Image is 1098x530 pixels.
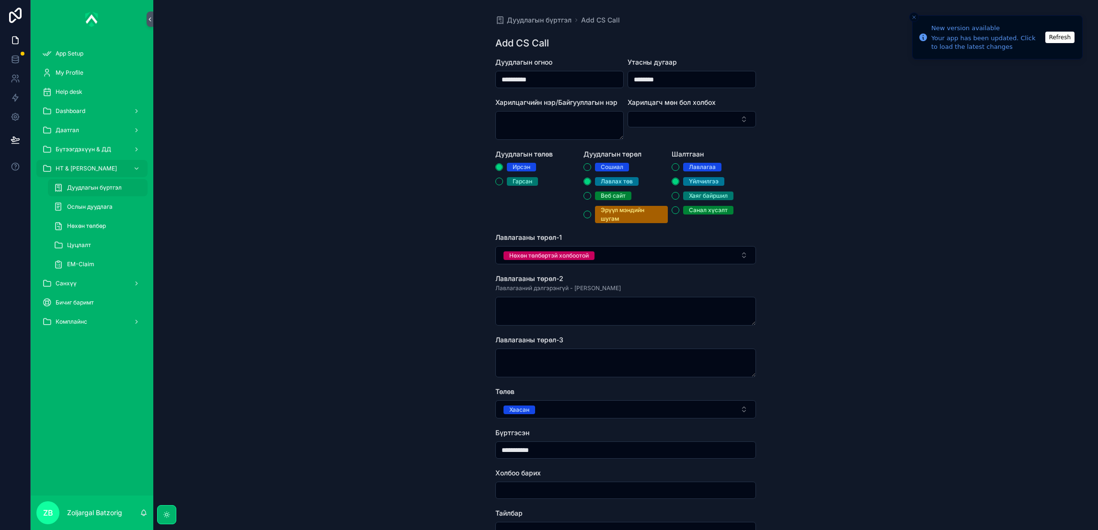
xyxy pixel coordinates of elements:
span: Харилцагч мөн бол холбох [628,98,716,106]
span: Лавлагааны төрөл-3 [495,336,563,344]
button: Select Button [495,246,756,264]
span: Дуудлагын төрөл [583,150,641,158]
div: Сошиал [601,163,623,171]
span: Лавлагааний дэлгэрэнгүй - [PERSON_NAME] [495,284,621,292]
div: Хаасан [509,406,529,414]
span: Dashboard [56,107,85,115]
span: Бичиг баримт [56,299,94,306]
span: НТ & [PERSON_NAME] [56,165,117,172]
a: Help desk [36,83,148,101]
a: Комплайнс [36,313,148,330]
h1: Add CS Call [495,36,549,50]
span: Дуудлагын бүртгэл [67,184,122,192]
div: New version available [931,23,1042,33]
p: Zoljargal Batzorig [67,508,122,518]
span: Лавлагааны төрөл-1 [495,233,562,241]
div: Лавлагаа [689,163,716,171]
a: Цуцлалт [48,237,148,254]
a: Санхүү [36,275,148,292]
span: Help desk [56,88,82,96]
div: Гарсан [513,177,532,186]
span: Даатгал [56,126,79,134]
span: Дуудлагын төлөв [495,150,553,158]
span: App Setup [56,50,83,57]
div: Нөхөн төлбөртэй холбоотой [509,251,589,260]
span: My Profile [56,69,83,77]
button: Refresh [1045,32,1075,43]
span: Лавлагааны төрөл-2 [495,274,563,282]
a: НТ & [PERSON_NAME] [36,160,148,177]
span: Холбоо барих [495,469,541,477]
div: Эрүүл мэндийн шугам [601,206,662,223]
span: Ослын дуудлага [67,203,113,211]
span: Комплайнс [56,318,87,326]
a: Add CS Call [581,15,620,25]
a: Дуудлагын бүртгэл [48,179,148,196]
div: Веб сайт [601,192,626,200]
a: My Profile [36,64,148,81]
button: Select Button [495,400,756,418]
span: Бүртгэсэн [495,429,529,437]
a: Dashboard [36,102,148,120]
a: Ослын дуудлага [48,198,148,215]
span: Цуцлалт [67,241,91,249]
span: Төлөв [495,387,515,395]
div: scrollable content [31,38,153,343]
span: Дуудлагын огноо [495,58,552,66]
span: Нөхөн төлбөр [67,222,106,230]
div: Үйлчилгээ [689,177,719,186]
a: Нөхөн төлбөр [48,217,148,235]
span: Харилцагчийн нэр/Байгууллагын нэр [495,98,618,106]
span: Дуудлагын бүртгэл [507,15,572,25]
div: Your app has been updated. Click to load the latest changes [931,34,1042,51]
span: Утасны дугаар [628,58,677,66]
div: Ирсэн [513,163,530,171]
div: Санал хүсэлт [689,206,728,214]
div: Лавлах төв [601,177,633,186]
span: Бүтээгдэхүүн & ДД [56,146,111,153]
img: App logo [85,11,99,27]
span: EM-Claim [67,260,94,268]
div: Хаяг байршил [689,192,728,200]
span: ZB [43,507,53,519]
a: Бүтээгдэхүүн & ДД [36,141,148,158]
span: Шалтгаан [672,150,704,158]
button: Select Button [628,111,756,127]
a: Бичиг баримт [36,294,148,311]
a: App Setup [36,45,148,62]
button: Close toast [909,12,919,22]
span: Санхүү [56,280,77,287]
a: EM-Claim [48,256,148,273]
a: Даатгал [36,122,148,139]
span: Тайлбар [495,509,523,517]
a: Дуудлагын бүртгэл [495,15,572,25]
